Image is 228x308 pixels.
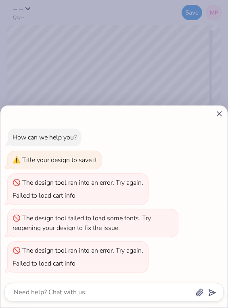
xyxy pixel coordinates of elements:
[13,133,77,142] div: How can we help you?
[22,178,143,187] div: The design tool ran into an error. Try again.
[13,259,75,268] div: Failed to load cart info
[22,156,97,165] div: Title your design to save it
[13,214,151,232] div: The design tool failed to load some fonts. Try reopening your design to fix the issue.
[22,246,143,255] div: The design tool ran into an error. Try again.
[13,191,75,200] div: Failed to load cart info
